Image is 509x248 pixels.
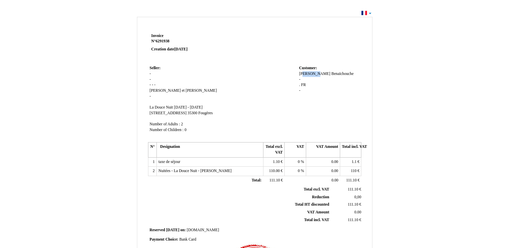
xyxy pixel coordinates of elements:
span: 0 [184,128,186,132]
span: VAT Amount [307,210,329,214]
span: [PERSON_NAME] et [PERSON_NAME] [150,88,217,93]
td: % [285,157,306,167]
span: 111.10 [348,218,358,222]
span: FR [301,83,306,87]
span: 111.10 [269,178,280,182]
span: on: [180,228,186,232]
span: Total incl. VAT [304,218,329,222]
span: Seller: [150,66,160,70]
span: 0.00 [331,169,338,173]
span: [DATE] [166,228,179,232]
span: 110 [351,169,357,173]
td: € [330,201,362,209]
span: [STREET_ADDRESS] [150,111,187,115]
th: Designation [156,142,263,157]
span: - [152,83,153,87]
span: 0 [298,169,300,173]
span: Number of Adults : [150,122,180,126]
span: Fougères [198,111,213,115]
td: 2 [148,167,156,176]
span: 35300 [187,111,197,115]
span: 0.00 [354,210,361,214]
span: [DOMAIN_NAME] [187,228,219,232]
span: 0,00 [354,195,361,199]
span: Total HT discounted [295,202,329,207]
span: 110.00 [269,169,280,173]
span: - [154,83,155,87]
span: Nuitées - La Douce Nuit - [PERSON_NAME] [158,169,231,173]
span: Number of Children : [150,128,184,132]
span: Total excl. VAT [304,187,329,192]
th: VAT [285,142,306,157]
span: Benaïchouche [331,72,354,76]
td: € [330,216,362,224]
span: La Douce Nuit [150,105,173,110]
span: taxe de séjour [158,160,180,164]
span: - [150,72,151,76]
span: Bank Card [179,237,196,242]
span: . [299,83,300,87]
td: € [263,167,284,176]
span: [DATE] [174,47,187,51]
span: Reserved [150,228,165,232]
span: 111.10 [348,202,358,207]
span: 111.10 [348,187,358,192]
span: 0.00 [331,160,338,164]
th: VAT Amount [306,142,340,157]
strong: N° [151,39,232,44]
span: 2 [181,122,183,126]
span: Reduction [312,195,329,199]
td: € [340,157,361,167]
span: 1.10 [273,160,280,164]
span: Invoice [151,34,163,38]
th: Total incl. VAT [340,142,361,157]
span: Total: [252,178,261,182]
span: - [299,88,300,93]
th: N° [148,142,156,157]
span: - [150,77,151,82]
strong: Creation date [151,47,188,51]
span: - [150,94,151,98]
span: 111.10 [346,178,357,182]
td: € [340,167,361,176]
td: % [285,167,306,176]
span: - [150,83,151,87]
td: € [340,176,361,185]
span: Customer: [299,66,317,70]
th: Total excl. VAT [263,142,284,157]
span: 0.00 [331,178,338,182]
span: [PERSON_NAME] [299,72,330,76]
td: 1 [148,157,156,167]
span: 1.1 [352,160,357,164]
span: 6291938 [156,39,170,43]
span: Payment Choice: [150,237,178,242]
td: € [263,157,284,167]
td: € [330,186,362,193]
span: - [299,77,300,82]
td: € [263,176,284,185]
span: [DATE] - [DATE] [174,105,203,110]
span: 0 [298,160,300,164]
